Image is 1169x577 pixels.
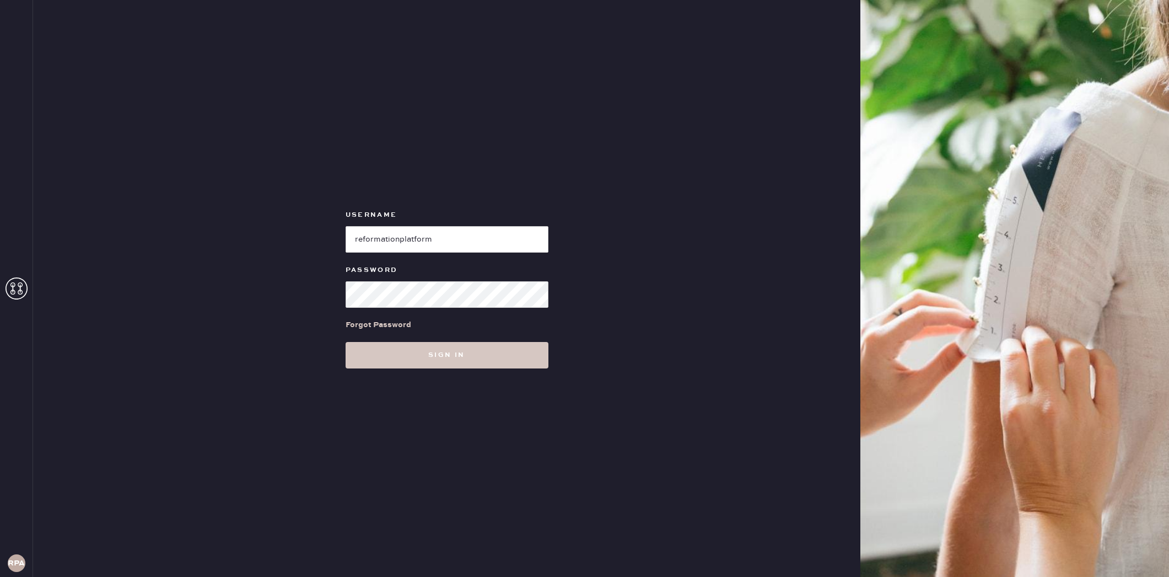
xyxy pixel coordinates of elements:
[346,209,548,222] label: Username
[346,342,548,368] button: Sign in
[1117,527,1164,575] iframe: Front Chat
[346,319,411,331] div: Forgot Password
[8,559,25,567] h3: RPA
[346,264,548,277] label: Password
[346,226,548,253] input: e.g. john@doe.com
[346,308,411,342] a: Forgot Password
